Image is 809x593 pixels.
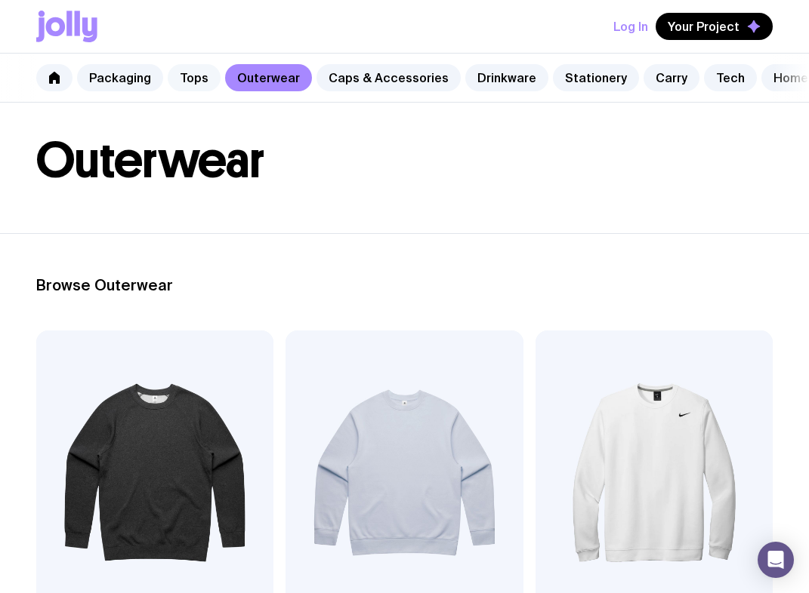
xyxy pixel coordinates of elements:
[656,13,773,40] button: Your Project
[758,542,794,578] div: Open Intercom Messenger
[644,64,699,91] a: Carry
[316,64,461,91] a: Caps & Accessories
[465,64,548,91] a: Drinkware
[613,13,648,40] button: Log In
[36,137,773,185] h1: Outerwear
[668,19,740,34] span: Your Project
[36,276,773,294] h2: Browse Outerwear
[704,64,757,91] a: Tech
[77,64,163,91] a: Packaging
[225,64,312,91] a: Outerwear
[553,64,639,91] a: Stationery
[168,64,221,91] a: Tops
